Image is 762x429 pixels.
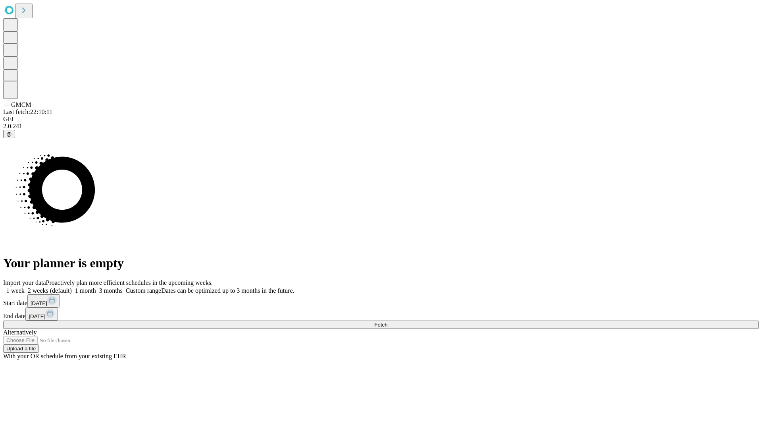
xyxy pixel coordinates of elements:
[29,313,45,319] span: [DATE]
[3,108,52,115] span: Last fetch: 22:10:11
[3,329,37,336] span: Alternatively
[11,101,31,108] span: GMCM
[3,116,759,123] div: GEI
[3,294,759,307] div: Start date
[126,287,161,294] span: Custom range
[25,307,58,321] button: [DATE]
[3,130,15,138] button: @
[3,344,39,353] button: Upload a file
[75,287,96,294] span: 1 month
[3,353,126,359] span: With your OR schedule from your existing EHR
[28,287,72,294] span: 2 weeks (default)
[46,279,213,286] span: Proactively plan more efficient schedules in the upcoming weeks.
[3,321,759,329] button: Fetch
[161,287,294,294] span: Dates can be optimized up to 3 months in the future.
[3,279,46,286] span: Import your data
[6,287,25,294] span: 1 week
[31,300,47,306] span: [DATE]
[3,307,759,321] div: End date
[6,131,12,137] span: @
[3,123,759,130] div: 2.0.241
[27,294,60,307] button: [DATE]
[99,287,123,294] span: 3 months
[3,256,759,271] h1: Your planner is empty
[374,322,387,328] span: Fetch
